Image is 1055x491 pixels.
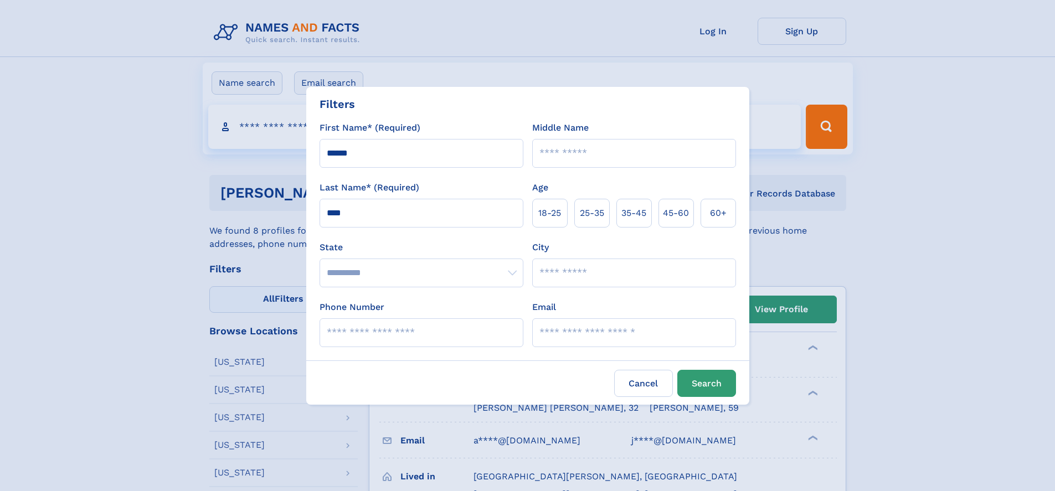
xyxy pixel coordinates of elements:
label: State [320,241,523,254]
label: First Name* (Required) [320,121,420,135]
span: 45‑60 [663,206,689,220]
div: Filters [320,96,355,112]
span: 25‑35 [580,206,604,220]
label: Email [532,301,556,314]
label: City [532,241,549,254]
label: Cancel [614,370,673,397]
label: Age [532,181,548,194]
span: 35‑45 [621,206,646,220]
span: 60+ [710,206,727,220]
button: Search [677,370,736,397]
label: Last Name* (Required) [320,181,419,194]
span: 18‑25 [538,206,561,220]
label: Phone Number [320,301,384,314]
label: Middle Name [532,121,589,135]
